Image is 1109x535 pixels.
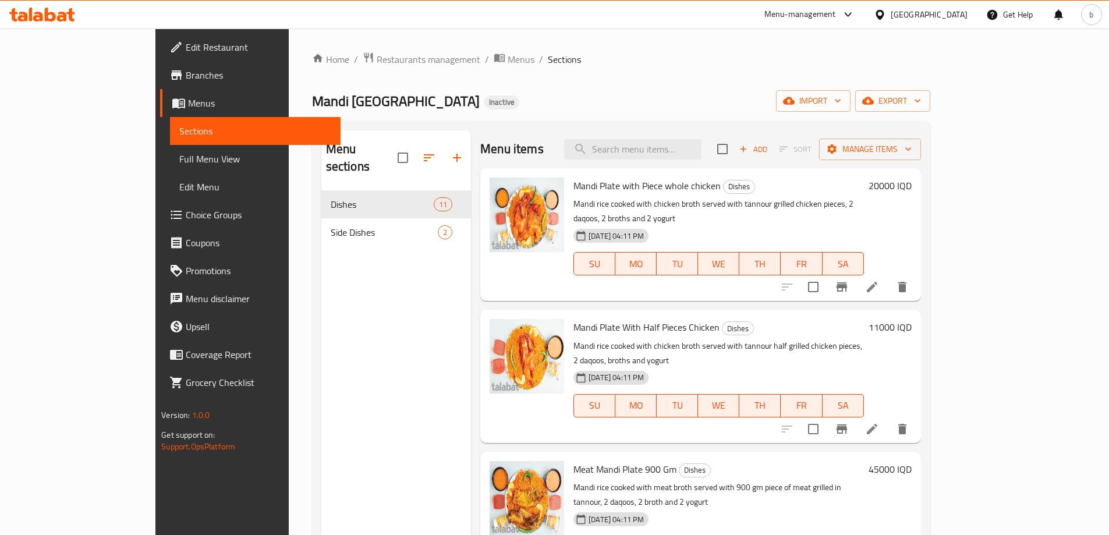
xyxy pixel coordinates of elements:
[819,139,921,160] button: Manage items
[508,52,534,66] span: Menus
[735,140,772,158] span: Add item
[827,397,859,414] span: SA
[776,90,851,112] button: import
[186,348,331,362] span: Coverage Report
[620,397,652,414] span: MO
[698,394,739,417] button: WE
[188,96,331,110] span: Menus
[785,397,817,414] span: FR
[160,33,341,61] a: Edit Restaurant
[484,95,519,109] div: Inactive
[679,463,710,477] span: Dishes
[331,225,438,239] span: Side Dishes
[573,197,863,226] p: Mandi rice cooked with chicken broth served with tannour grilled chicken pieces, 2 daqoos, 2 brot...
[179,152,331,166] span: Full Menu View
[744,397,776,414] span: TH
[739,394,781,417] button: TH
[573,252,615,275] button: SU
[186,68,331,82] span: Branches
[186,208,331,222] span: Choice Groups
[179,180,331,194] span: Edit Menu
[160,201,341,229] a: Choice Groups
[415,144,443,172] span: Sort sections
[434,199,452,210] span: 11
[657,394,698,417] button: TU
[363,52,480,67] a: Restaurants management
[781,394,822,417] button: FR
[480,140,544,158] h2: Menu items
[801,417,825,441] span: Select to update
[584,514,649,525] span: [DATE] 04:11 PM
[192,408,210,423] span: 1.0.0
[828,273,856,301] button: Branch-specific-item
[785,94,841,108] span: import
[160,313,341,341] a: Upsell
[564,139,701,160] input: search
[855,90,930,112] button: export
[438,225,452,239] div: items
[579,397,611,414] span: SU
[573,480,863,509] p: Mandi rice cooked with meat broth served with 900 gm piece of meat grilled in tannour, 2 daqoos, ...
[494,52,534,67] a: Menus
[161,439,235,454] a: Support.OpsPlatform
[573,177,721,194] span: Mandi Plate with Piece whole chicken
[160,61,341,89] a: Branches
[703,256,735,272] span: WE
[722,322,753,335] span: Dishes
[891,8,968,21] div: [GEOGRAPHIC_DATA]
[579,256,611,272] span: SU
[615,252,657,275] button: MO
[620,256,652,272] span: MO
[584,372,649,383] span: [DATE] 04:11 PM
[865,280,879,294] a: Edit menu item
[772,140,819,158] span: Select section first
[539,52,543,66] li: /
[490,178,564,252] img: Mandi Plate with Piece whole chicken
[764,8,836,22] div: Menu-management
[584,231,649,242] span: [DATE] 04:11 PM
[312,88,480,114] span: Mandi [GEOGRAPHIC_DATA]
[710,137,735,161] span: Select section
[321,190,471,218] div: Dishes11
[573,460,676,478] span: Meat Mandi Plate 900 Gm
[679,463,711,477] div: Dishes
[160,257,341,285] a: Promotions
[823,394,864,417] button: SA
[490,319,564,394] img: Mandi Plate With Half Pieces Chicken
[160,369,341,396] a: Grocery Checklist
[160,285,341,313] a: Menu disclaimer
[186,236,331,250] span: Coupons
[485,52,489,66] li: /
[698,252,739,275] button: WE
[160,229,341,257] a: Coupons
[657,252,698,275] button: TU
[823,252,864,275] button: SA
[548,52,581,66] span: Sections
[161,427,215,442] span: Get support on:
[735,140,772,158] button: Add
[354,52,358,66] li: /
[321,218,471,246] div: Side Dishes2
[888,273,916,301] button: delete
[331,197,434,211] div: Dishes
[391,146,415,170] span: Select all sections
[186,264,331,278] span: Promotions
[484,97,519,107] span: Inactive
[865,422,879,436] a: Edit menu item
[170,173,341,201] a: Edit Menu
[326,140,398,175] h2: Menu sections
[1089,8,1093,21] span: b
[888,415,916,443] button: delete
[722,321,754,335] div: Dishes
[377,52,480,66] span: Restaurants management
[434,197,452,211] div: items
[785,256,817,272] span: FR
[186,40,331,54] span: Edit Restaurant
[723,180,755,194] div: Dishes
[321,186,471,251] nav: Menu sections
[170,117,341,145] a: Sections
[864,94,921,108] span: export
[186,375,331,389] span: Grocery Checklist
[661,397,693,414] span: TU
